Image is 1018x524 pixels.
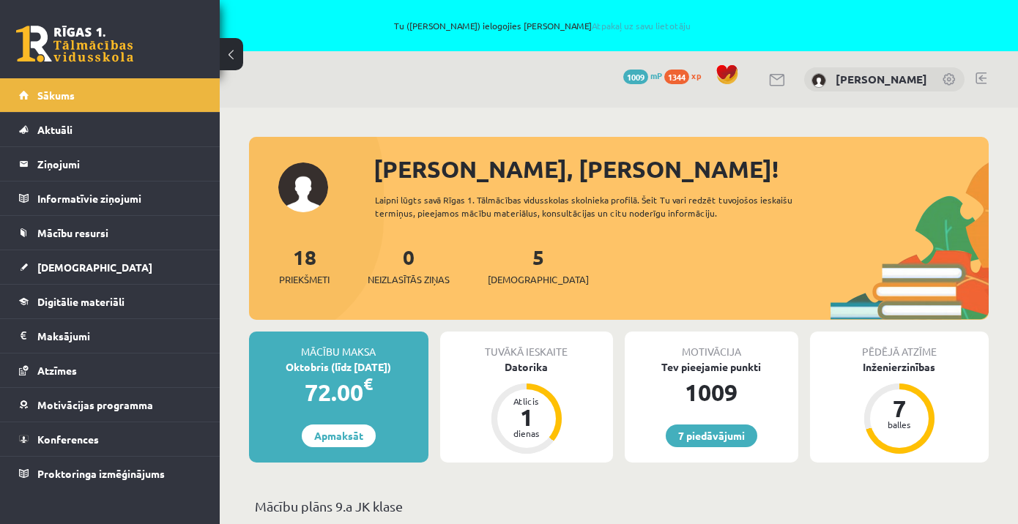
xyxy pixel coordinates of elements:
[375,193,819,220] div: Laipni lūgts savā Rīgas 1. Tālmācības vidusskolas skolnieka profilā. Šeit Tu vari redzēt tuvojošo...
[440,359,614,375] div: Datorika
[249,375,428,410] div: 72.00
[877,420,921,429] div: balles
[810,359,989,456] a: Inženierzinības 7 balles
[16,26,133,62] a: Rīgas 1. Tālmācības vidusskola
[505,429,549,438] div: dienas
[363,373,373,394] span: €
[877,397,921,420] div: 7
[19,250,201,284] a: [DEMOGRAPHIC_DATA]
[19,422,201,456] a: Konferences
[810,359,989,375] div: Inženierzinības
[168,21,916,30] span: Tu ([PERSON_NAME]) ielogojies [PERSON_NAME]
[19,113,201,146] a: Aktuāli
[19,181,201,215] a: Informatīvie ziņojumi
[19,353,201,387] a: Atzīmes
[505,405,549,429] div: 1
[37,433,99,446] span: Konferences
[440,332,614,359] div: Tuvākā ieskaite
[37,123,73,136] span: Aktuāli
[19,78,201,112] a: Sākums
[37,226,108,239] span: Mācību resursi
[368,272,450,287] span: Neizlasītās ziņas
[255,496,983,516] p: Mācību plāns 9.a JK klase
[592,20,691,31] a: Atpakaļ uz savu lietotāju
[625,375,798,410] div: 1009
[368,244,450,287] a: 0Neizlasītās ziņas
[810,332,989,359] div: Pēdējā atzīme
[374,151,989,187] div: [PERSON_NAME], [PERSON_NAME]!
[836,72,927,86] a: [PERSON_NAME]
[37,147,201,181] legend: Ziņojumi
[37,467,165,480] span: Proktoringa izmēģinājums
[664,70,708,81] a: 1344 xp
[37,89,75,102] span: Sākums
[37,364,77,377] span: Atzīmes
[505,397,549,405] div: Atlicis
[691,70,701,81] span: xp
[650,70,662,81] span: mP
[19,388,201,422] a: Motivācijas programma
[623,70,648,84] span: 1009
[302,424,376,447] a: Apmaksāt
[488,244,589,287] a: 5[DEMOGRAPHIC_DATA]
[623,70,662,81] a: 1009 mP
[488,272,589,287] span: [DEMOGRAPHIC_DATA]
[625,359,798,375] div: Tev pieejamie punkti
[19,147,201,181] a: Ziņojumi
[440,359,614,456] a: Datorika Atlicis 1 dienas
[811,73,826,88] img: Markuss Jahovičs
[19,319,201,353] a: Maksājumi
[664,70,689,84] span: 1344
[625,332,798,359] div: Motivācija
[37,319,201,353] legend: Maksājumi
[37,295,125,308] span: Digitālie materiāli
[19,216,201,250] a: Mācību resursi
[279,244,330,287] a: 18Priekšmeti
[37,181,201,215] legend: Informatīvie ziņojumi
[279,272,330,287] span: Priekšmeti
[19,457,201,490] a: Proktoringa izmēģinājums
[37,261,152,274] span: [DEMOGRAPHIC_DATA]
[666,424,757,447] a: 7 piedāvājumi
[249,359,428,375] div: Oktobris (līdz [DATE])
[249,332,428,359] div: Mācību maksa
[19,285,201,318] a: Digitālie materiāli
[37,398,153,411] span: Motivācijas programma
